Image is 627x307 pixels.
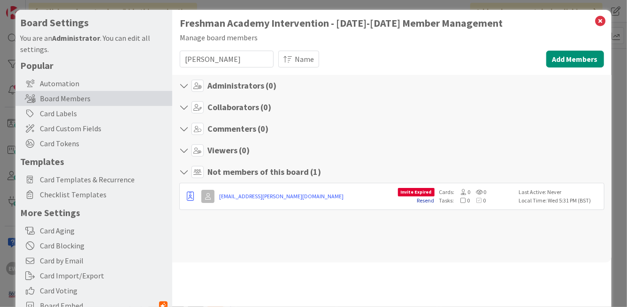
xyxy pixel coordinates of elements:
[15,238,172,253] div: Card Blocking
[180,32,604,43] div: Manage board members
[40,138,168,149] span: Card Tokens
[15,106,172,121] div: Card Labels
[519,196,601,205] div: Local Time: Wed 5:31 PM (BST)
[20,207,168,218] h5: More Settings
[546,51,604,67] button: Add Members
[295,53,314,65] span: Name
[15,268,172,283] div: Card Import/Export
[455,188,471,195] span: 0
[15,91,172,106] div: Board Members
[207,145,250,156] h4: Viewers
[40,255,168,266] span: Card by Email
[219,192,393,201] a: [EMAIL_ADDRESS][PERSON_NAME][DOMAIN_NAME]
[40,174,168,185] span: Card Templates & Recurrence
[207,81,276,91] h4: Administrators
[40,123,168,134] span: Card Custom Fields
[40,285,168,296] span: Card Voting
[180,51,274,67] input: Search...
[15,223,172,238] div: Card Aging
[454,197,470,204] span: 0
[20,156,168,167] h5: Templates
[207,124,268,134] h4: Commenters
[20,17,168,29] h4: Board Settings
[266,80,276,91] span: ( 0 )
[310,166,321,177] span: ( 1 )
[239,145,250,156] span: ( 0 )
[207,102,271,112] h4: Collaborators
[470,197,486,204] span: 0
[180,17,604,29] h1: Freshman Academy Intervention - [DATE]-[DATE] Member Management
[207,167,321,177] h4: Not members of this board
[260,102,271,112] span: ( 0 )
[417,197,435,204] a: Resend
[519,188,601,196] div: Last Active: Never
[278,51,319,67] button: Name
[20,32,168,55] div: You are an . You can edit all settings.
[471,188,487,195] span: 0
[52,33,100,43] b: Administrator
[20,60,168,71] h5: Popular
[439,196,514,205] div: Tasks:
[439,188,514,196] div: Cards:
[15,76,172,91] div: Automation
[40,189,168,200] span: Checklist Templates
[398,188,435,196] span: Invite Expired
[258,123,268,134] span: ( 0 )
